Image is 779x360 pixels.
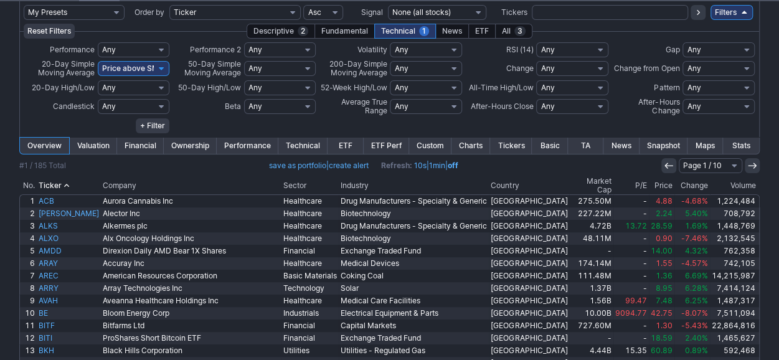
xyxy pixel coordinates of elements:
th: No. [19,177,37,195]
span: Pattern [654,83,679,92]
a: Valuation [69,138,116,154]
a: 7.48 [649,295,674,307]
a: ProShares Short Bitcoin ETF [101,332,281,344]
a: Ownership [164,138,217,154]
a: 48.11M [569,232,613,245]
a: [GEOGRAPHIC_DATA] [489,207,569,220]
a: AMDD [37,245,101,257]
a: Financial [281,245,339,257]
a: ARRY [37,282,101,295]
a: Alector Inc [101,207,281,220]
span: 4.88 [656,196,673,206]
a: 1,487,317 [710,295,759,307]
span: | [269,159,369,172]
a: Technology [281,282,339,295]
a: 708,792 [710,207,759,220]
a: 42.75 [649,307,674,320]
a: Industrials [281,307,339,320]
span: 1.30 [656,321,673,330]
a: ETF [328,138,363,154]
a: 8.95 [649,282,674,295]
a: ARAY [37,257,101,270]
a: 9094.77 [613,307,649,320]
a: Financial [281,332,339,344]
a: Drug Manufacturers - Specialty & Generic [339,195,489,207]
a: 1.56B [569,295,613,307]
span: + Filter [140,120,165,132]
th: Sector [281,177,339,195]
a: 12 [20,332,37,344]
a: 14.00 [649,245,674,257]
span: 2.24 [656,209,673,218]
span: 28.59 [651,221,673,230]
a: 174.14M [569,257,613,270]
a: [GEOGRAPHIC_DATA] [489,232,569,245]
div: ETF [468,24,496,39]
span: 4.32% [685,246,708,255]
a: Healthcare [281,207,339,220]
a: Drug Manufacturers - Specialty & Generic [339,220,489,232]
a: AVAH [37,295,101,307]
a: Direxion Daily AMD Bear 1X Shares [101,245,281,257]
a: 227.22M [569,207,613,220]
a: Accuray Inc [101,257,281,270]
a: Filters [711,5,753,20]
span: After-Hours Close [470,102,533,111]
a: Electrical Equipment & Parts [339,307,489,320]
a: 0.90 [649,232,674,245]
a: - [569,245,613,257]
a: - [613,232,649,245]
th: Country [489,177,569,195]
a: 6.25% [674,295,710,307]
a: 1,224,484 [710,195,759,207]
span: 200-Day Simple Moving Average [329,59,387,77]
a: Capital Markets [339,320,489,332]
a: - [613,270,649,282]
a: - [613,257,649,270]
a: News [603,138,639,154]
a: 4 [20,232,37,245]
span: Volatility [357,45,387,54]
a: 1.69% [674,220,710,232]
a: Aveanna Healthcare Holdings Inc [101,295,281,307]
a: [GEOGRAPHIC_DATA] [489,220,569,232]
a: ALKS [37,220,101,232]
a: Exchange Traded Fund [339,332,489,344]
a: 742,105 [710,257,759,270]
span: 2 [298,26,308,36]
a: off [448,161,458,170]
a: [GEOGRAPHIC_DATA] [489,320,569,332]
a: ALXO [37,232,101,245]
a: 2.24 [649,207,674,220]
a: 762,358 [710,245,759,257]
a: - [613,207,649,220]
span: Performance [50,45,95,54]
span: Signal [361,7,383,17]
a: Charts [451,138,490,154]
span: 6.25% [685,296,708,305]
a: [GEOGRAPHIC_DATA] [489,195,569,207]
a: Basic Materials [281,270,339,282]
button: Reset Filters [24,24,75,39]
a: Technical [278,138,328,154]
a: 10s [414,161,427,170]
span: -8.07% [681,308,708,318]
a: 1.30 [649,320,674,332]
span: -7.46% [681,234,708,243]
b: Refresh: [381,161,412,170]
a: 11 [20,320,37,332]
a: 7,414,124 [710,282,759,295]
a: Black Hills Corporation [101,344,281,357]
th: Change [674,177,710,195]
div: Descriptive [247,24,315,39]
span: 20-Day Simple Moving Average [38,59,95,77]
a: - [613,320,649,332]
a: 6.69% [674,270,710,282]
a: - [613,245,649,257]
a: Biotechnology [339,232,489,245]
a: 111.48M [569,270,613,282]
span: 99.47 [625,296,647,305]
span: Candlestick [53,102,95,111]
a: 60.89 [649,344,674,357]
a: [GEOGRAPHIC_DATA] [489,295,569,307]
